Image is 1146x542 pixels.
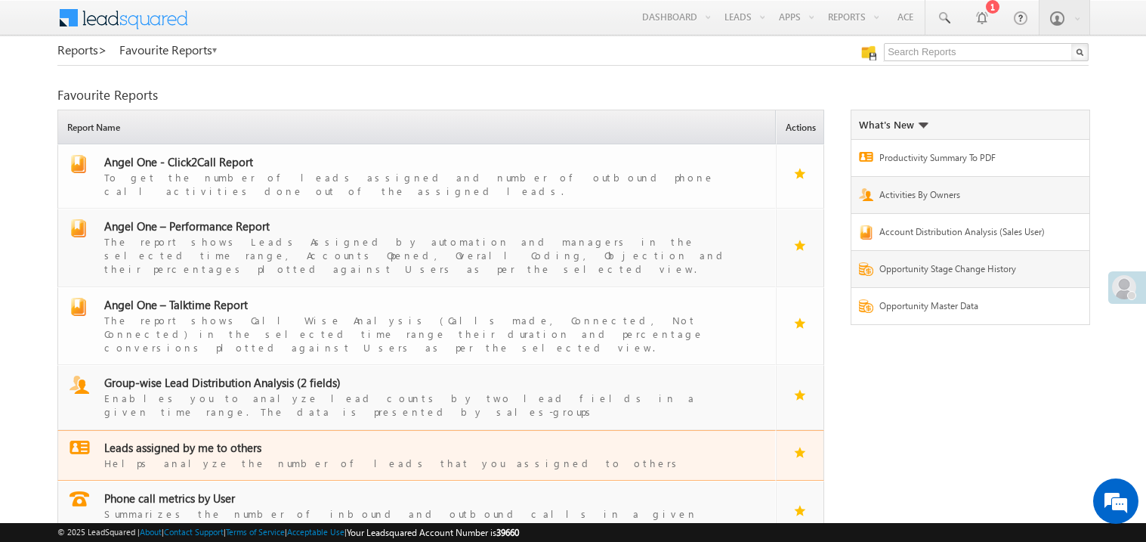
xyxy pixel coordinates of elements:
div: The report shows Call Wise Analysis (Calls made, Connected, Not Connected) in the selected time r... [104,312,748,355]
img: report [70,219,88,237]
div: Summarizes the number of inbound and outbound calls in a given timeperiod by users [104,506,748,534]
span: Report Name [62,113,775,144]
input: Search Reports [884,43,1089,61]
div: Helps analyze the number of leads that you assigned to others [104,455,748,470]
span: Angel One – Talktime Report [104,297,248,312]
span: Leads assigned by me to others [104,440,261,455]
span: Your Leadsquared Account Number is [347,527,519,538]
span: Group-wise Lead Distribution Analysis (2 fields) [104,375,341,390]
a: report Leads assigned by me to othersHelps analyze the number of leads that you assigned to others [66,441,769,470]
a: report Phone call metrics by UserSummarizes the number of inbound and outbound calls in a given t... [66,491,769,534]
a: Account Distribution Analysis (Sales User) [879,225,1056,243]
a: Terms of Service [226,527,285,537]
div: To get the number of leads assigned and number of outbound phone call activities done out of the ... [104,169,748,198]
span: > [98,41,107,58]
a: report Angel One – Talktime ReportThe report shows Call Wise Analysis (Calls made, Connected, Not... [66,298,769,355]
img: report [70,155,88,173]
img: report [70,376,89,394]
img: What's new [918,122,928,129]
a: About [140,527,162,537]
div: Enables you to analyze lead counts by two lead fields in a given time range. The data is presente... [104,390,748,419]
a: report Angel One – Performance ReportThe report shows Leads Assigned by automation and managers i... [66,219,769,276]
a: report Angel One - Click2Call ReportTo get the number of leads assigned and number of outbound ph... [66,155,769,198]
div: Favourite Reports [57,88,1089,102]
a: Reports> [57,43,107,57]
img: report [70,298,88,316]
a: Opportunity Stage Change History [879,262,1056,280]
a: Activities By Owners [879,188,1056,206]
img: report [70,491,89,506]
img: Report [859,299,873,313]
img: Report [859,188,873,201]
a: Opportunity Master Data [879,299,1056,317]
img: report [70,441,90,454]
a: Contact Support [164,527,224,537]
span: © 2025 LeadSquared | | | | | [57,525,519,540]
img: Report [859,262,873,276]
div: The report shows Leads Assigned by automation and managers in the selected time range, Accounts O... [104,234,748,276]
img: Report [859,152,873,162]
a: Favourite Reports [119,43,218,57]
div: What's New [859,118,928,132]
span: 39660 [496,527,519,538]
img: Manage all your saved reports! [861,45,876,60]
a: Acceptable Use [287,527,344,537]
span: Angel One – Performance Report [104,218,270,234]
img: Report [859,225,873,240]
span: Angel One - Click2Call Report [104,154,253,169]
a: report Group-wise Lead Distribution Analysis (2 fields)Enables you to analyze lead counts by two ... [66,376,769,419]
span: Phone call metrics by User [104,491,235,506]
span: Actions [780,113,823,144]
a: Productivity Summary To PDF [879,151,1056,169]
